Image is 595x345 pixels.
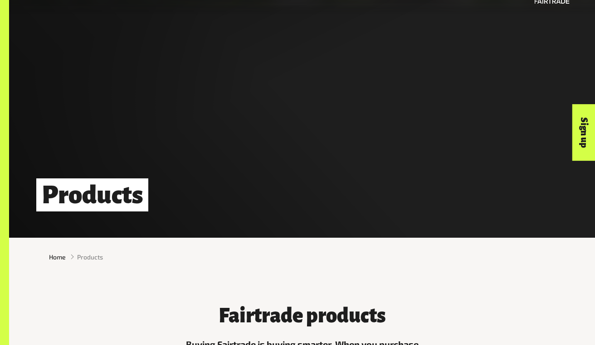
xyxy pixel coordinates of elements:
span: Products [77,252,103,262]
h3: Fairtrade products [178,305,426,327]
a: Home [49,252,66,262]
h1: Products [36,178,148,211]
